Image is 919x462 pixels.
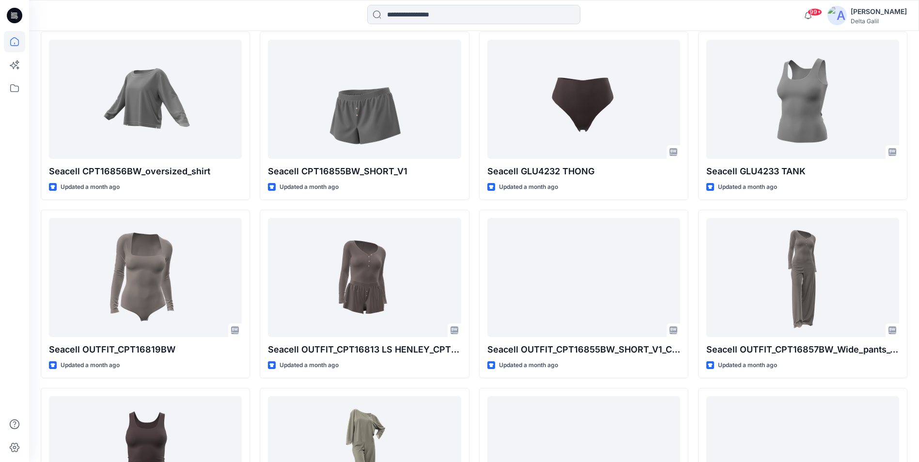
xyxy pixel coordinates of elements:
[808,8,822,16] span: 99+
[61,182,120,192] p: Updated a month ago
[487,218,680,337] a: Seacell OUTFIT_CPT16855BW_SHORT_V1_CPT16856BW_oversized_shirt
[718,182,777,192] p: Updated a month ago
[827,6,847,25] img: avatar
[706,343,899,356] p: Seacell OUTFIT_CPT16857BW_Wide_pants_CPT16813 [PERSON_NAME]
[706,40,899,158] a: Seacell GLU4233 TANK
[487,40,680,158] a: Seacell GLU4232 THONG
[499,182,558,192] p: Updated a month ago
[706,165,899,178] p: Seacell GLU4233 TANK
[487,165,680,178] p: Seacell GLU4232 THONG
[49,165,242,178] p: Seacell CPT16856BW_oversized_shirt
[61,360,120,370] p: Updated a month ago
[49,40,242,158] a: Seacell CPT16856BW_oversized_shirt
[851,17,907,25] div: Delta Galil
[280,182,339,192] p: Updated a month ago
[706,218,899,337] a: Seacell OUTFIT_CPT16857BW_Wide_pants_CPT16813 LS HENLEY
[499,360,558,370] p: Updated a month ago
[268,218,461,337] a: Seacell OUTFIT_CPT16813 LS HENLEY_CPT16855BW_SHORT_SUIT
[718,360,777,370] p: Updated a month ago
[268,165,461,178] p: Seacell CPT16855BW_SHORT_V1
[851,6,907,17] div: [PERSON_NAME]
[268,343,461,356] p: Seacell OUTFIT_CPT16813 LS HENLEY_CPT16855BW_SHORT_SUIT
[49,218,242,337] a: Seacell OUTFIT_CPT16819BW
[268,40,461,158] a: Seacell CPT16855BW_SHORT_V1
[280,360,339,370] p: Updated a month ago
[49,343,242,356] p: Seacell OUTFIT_CPT16819BW
[487,343,680,356] p: Seacell OUTFIT_CPT16855BW_SHORT_V1_CPT16856BW_oversized_shirt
